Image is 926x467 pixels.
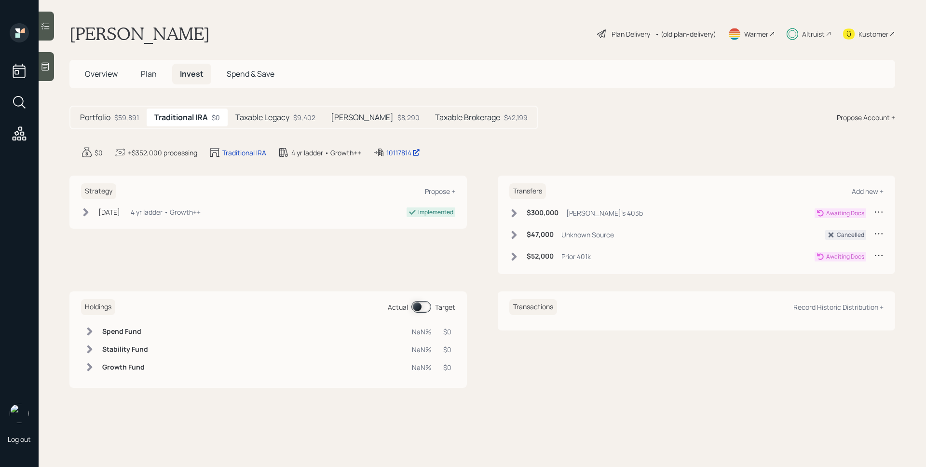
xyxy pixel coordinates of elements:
[655,29,716,39] div: • (old plan-delivery)
[81,299,115,315] h6: Holdings
[212,112,220,123] div: $0
[435,113,500,122] h5: Taxable Brokerage
[227,69,274,79] span: Spend & Save
[102,363,148,371] h6: Growth Fund
[291,148,361,158] div: 4 yr ladder • Growth++
[412,327,432,337] div: NaN%
[69,23,210,44] h1: [PERSON_NAME]
[527,231,554,239] h6: $47,000
[612,29,650,39] div: Plan Delivery
[98,207,120,217] div: [DATE]
[102,345,148,354] h6: Stability Fund
[435,302,455,312] div: Target
[418,208,453,217] div: Implemented
[527,252,554,261] h6: $52,000
[852,187,884,196] div: Add new +
[331,113,394,122] h5: [PERSON_NAME]
[566,208,643,218] div: [PERSON_NAME]'s 403b
[837,231,864,239] div: Cancelled
[128,148,197,158] div: +$352,000 processing
[802,29,825,39] div: Altruist
[561,230,614,240] div: Unknown Source
[8,435,31,444] div: Log out
[80,113,110,122] h5: Portfolio
[509,183,546,199] h6: Transfers
[386,148,420,158] div: 10117814
[397,112,420,123] div: $8,290
[858,29,888,39] div: Kustomer
[131,207,201,217] div: 4 yr ladder • Growth++
[443,362,451,372] div: $0
[141,69,157,79] span: Plan
[826,252,864,261] div: Awaiting Docs
[443,344,451,355] div: $0
[388,302,408,312] div: Actual
[235,113,289,122] h5: Taxable Legacy
[561,251,591,261] div: Prior 401k
[95,148,103,158] div: $0
[826,209,864,218] div: Awaiting Docs
[222,148,266,158] div: Traditional IRA
[504,112,528,123] div: $42,199
[114,112,139,123] div: $59,891
[10,404,29,423] img: james-distasi-headshot.png
[81,183,116,199] h6: Strategy
[837,112,895,123] div: Propose Account +
[744,29,768,39] div: Warmer
[293,112,315,123] div: $9,402
[527,209,558,217] h6: $300,000
[154,113,208,122] h5: Traditional IRA
[85,69,118,79] span: Overview
[443,327,451,337] div: $0
[180,69,204,79] span: Invest
[425,187,455,196] div: Propose +
[412,344,432,355] div: NaN%
[509,299,557,315] h6: Transactions
[412,362,432,372] div: NaN%
[102,328,148,336] h6: Spend Fund
[793,302,884,312] div: Record Historic Distribution +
